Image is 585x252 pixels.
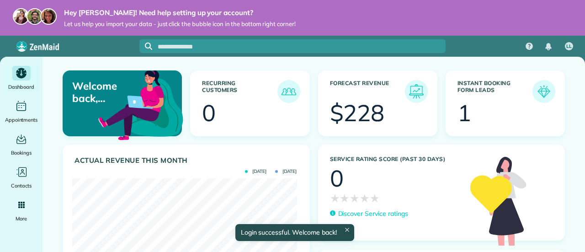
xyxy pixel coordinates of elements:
[535,82,553,101] img: icon_form_leads-04211a6a04a5b2264e4ee56bc0799ec3eb69b7e499cbb523a139df1d13a81ae0.png
[74,156,300,165] h3: Actual Revenue this month
[96,60,185,149] img: dashboard_welcome-42a62b7d889689a78055ac9021e634bf52bae3f8056760290aed330b23ab8690.png
[330,102,385,124] div: $228
[539,37,558,57] div: Notifications
[338,209,408,219] p: Discover Service ratings
[4,165,39,190] a: Contacts
[360,190,370,206] span: ★
[370,190,380,206] span: ★
[139,43,152,50] button: Focus search
[566,43,572,50] span: LL
[457,102,471,124] div: 1
[5,115,38,124] span: Appointments
[407,82,425,101] img: icon_forecast_revenue-8c13a41c7ed35a8dcfafea3cbb826a0462acb37728057bba2d056411b612bbbe.png
[330,190,340,206] span: ★
[350,190,360,206] span: ★
[235,224,354,241] div: Login successful. Welcome back!
[202,80,277,103] h3: Recurring Customers
[4,99,39,124] a: Appointments
[280,82,298,101] img: icon_recurring_customers-cf858462ba22bcd05b5a5880d41d6543d210077de5bb9ebc9590e49fd87d84ed.png
[330,167,344,190] div: 0
[340,190,350,206] span: ★
[8,82,34,91] span: Dashboard
[11,181,32,190] span: Contacts
[16,214,27,223] span: More
[457,80,532,103] h3: Instant Booking Form Leads
[4,66,39,91] a: Dashboard
[330,80,405,103] h3: Forecast Revenue
[4,132,39,157] a: Bookings
[330,156,462,162] h3: Service Rating score (past 30 days)
[518,36,585,57] nav: Main
[13,8,29,25] img: maria-72a9807cf96188c08ef61303f053569d2e2a8a1cde33d635c8a3ac13582a053d.jpg
[64,20,296,28] span: Let us help you import your data - just click the bubble icon in the bottom right corner!
[145,43,152,50] svg: Focus search
[330,209,408,219] a: Discover Service ratings
[40,8,57,25] img: michelle-19f622bdf1676172e81f8f8fba1fb50e276960ebfe0243fe18214015130c80e4.jpg
[72,80,142,104] p: Welcome back, [PERSON_NAME]!
[245,169,266,174] span: [DATE]
[11,148,32,157] span: Bookings
[275,169,297,174] span: [DATE]
[64,8,296,17] strong: Hey [PERSON_NAME]! Need help setting up your account?
[27,8,43,25] img: jorge-587dff0eeaa6aab1f244e6dc62b8924c3b6ad411094392a53c71c6c4a576187d.jpg
[202,102,216,124] div: 0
